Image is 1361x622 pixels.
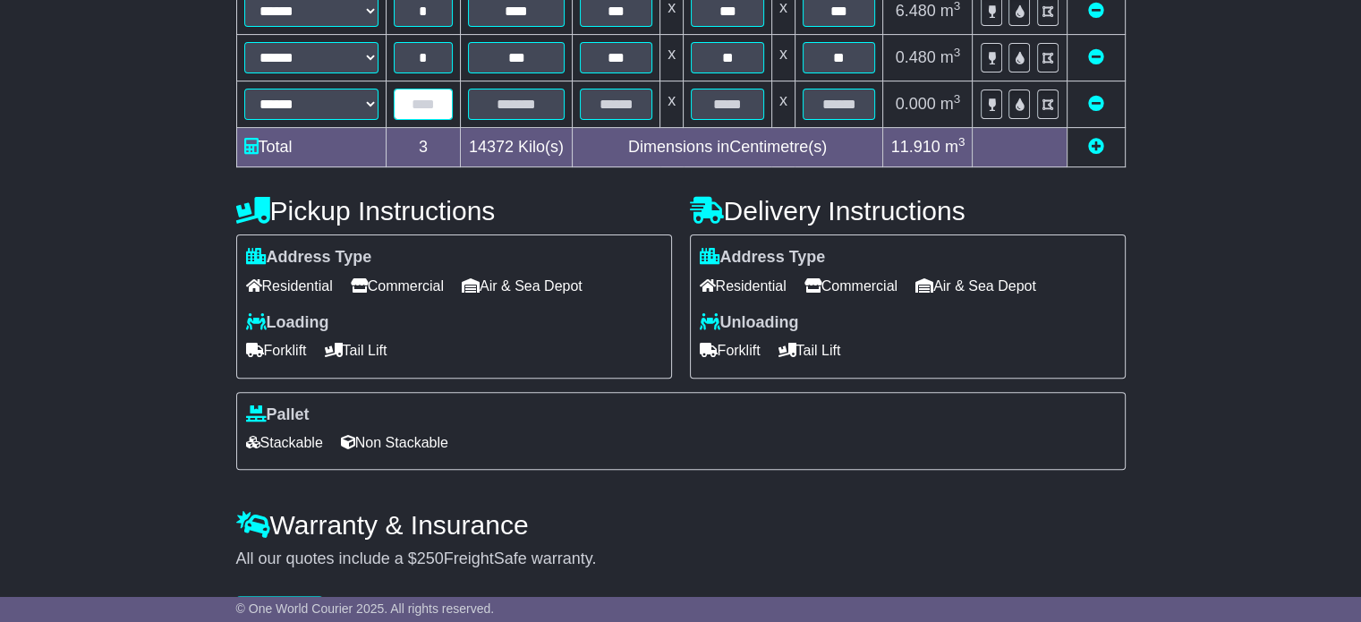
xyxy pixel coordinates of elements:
span: 11.910 [891,138,940,156]
sup: 3 [954,92,961,106]
a: Remove this item [1088,95,1104,113]
label: Address Type [700,248,826,268]
sup: 3 [954,46,961,59]
sup: 3 [958,135,965,149]
label: Pallet [246,405,310,425]
span: m [945,138,965,156]
label: Unloading [700,313,799,333]
div: All our quotes include a $ FreightSafe warranty. [236,550,1126,569]
span: Residential [700,272,787,300]
span: m [940,95,961,113]
span: 0.000 [896,95,936,113]
span: Forklift [700,337,761,364]
label: Loading [246,313,329,333]
span: m [940,2,961,20]
span: Tail Lift [325,337,387,364]
span: Stackable [246,429,323,456]
span: Tail Lift [778,337,841,364]
span: Forklift [246,337,307,364]
a: Add new item [1088,138,1104,156]
h4: Delivery Instructions [690,196,1126,226]
span: m [940,48,961,66]
span: Commercial [804,272,897,300]
td: x [660,81,684,128]
span: 250 [417,550,444,567]
span: 0.480 [896,48,936,66]
span: Residential [246,272,333,300]
span: Air & Sea Depot [462,272,583,300]
td: Dimensions in Centimetre(s) [572,128,883,167]
td: x [660,35,684,81]
span: 6.480 [896,2,936,20]
td: 3 [386,128,461,167]
span: Non Stackable [341,429,448,456]
h4: Warranty & Insurance [236,510,1126,540]
td: Kilo(s) [461,128,572,167]
span: 14372 [469,138,514,156]
span: Commercial [351,272,444,300]
span: © One World Courier 2025. All rights reserved. [236,601,495,616]
a: Remove this item [1088,2,1104,20]
a: Remove this item [1088,48,1104,66]
h4: Pickup Instructions [236,196,672,226]
td: x [771,81,795,128]
label: Address Type [246,248,372,268]
td: x [771,35,795,81]
td: Total [236,128,386,167]
span: Air & Sea Depot [915,272,1036,300]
